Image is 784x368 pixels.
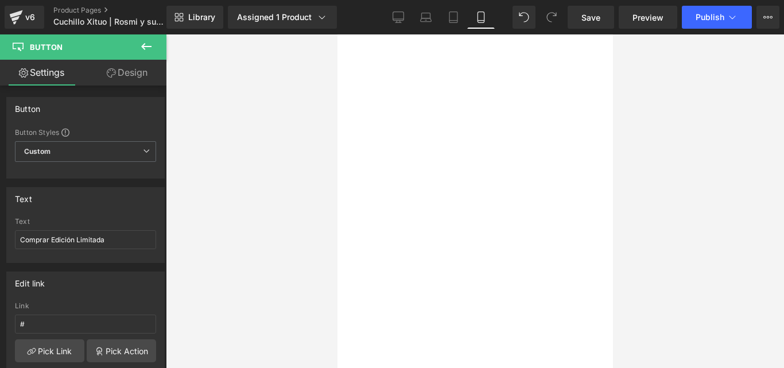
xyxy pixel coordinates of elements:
[412,6,440,29] a: Laptop
[166,6,223,29] a: New Library
[15,98,40,114] div: Button
[5,6,44,29] a: v6
[385,6,412,29] a: Desktop
[15,315,156,334] input: https://your-shop.myshopify.com
[86,60,169,86] a: Design
[756,6,779,29] button: More
[15,339,84,362] a: Pick Link
[23,10,37,25] div: v6
[53,6,185,15] a: Product Pages
[15,302,156,310] div: Link
[15,218,156,226] div: Text
[440,6,467,29] a: Tablet
[30,42,63,52] span: Button
[188,12,215,22] span: Library
[467,6,495,29] a: Mobile
[87,339,156,362] a: Pick Action
[696,13,724,22] span: Publish
[682,6,752,29] button: Publish
[15,188,32,204] div: Text
[619,6,677,29] a: Preview
[53,17,164,26] span: Cuchillo Xituo | Rosmi y su sazón
[581,11,600,24] span: Save
[15,272,45,288] div: Edit link
[540,6,563,29] button: Redo
[632,11,663,24] span: Preview
[15,127,156,137] div: Button Styles
[513,6,535,29] button: Undo
[24,147,51,157] b: Custom
[237,11,328,23] div: Assigned 1 Product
